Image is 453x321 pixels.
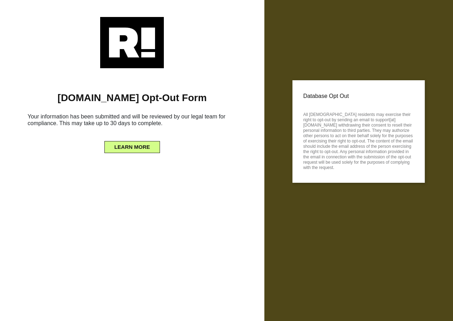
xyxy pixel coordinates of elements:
[11,92,254,104] h1: [DOMAIN_NAME] Opt-Out Form
[104,142,160,148] a: LEARN MORE
[303,110,414,170] p: All [DEMOGRAPHIC_DATA] residents may exercise their right to opt-out by sending an email to suppo...
[100,17,164,68] img: Retention.com
[303,91,414,101] p: Database Opt Out
[11,110,254,132] h6: Your information has been submitted and will be reviewed by our legal team for compliance. This m...
[104,141,160,153] button: LEARN MORE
